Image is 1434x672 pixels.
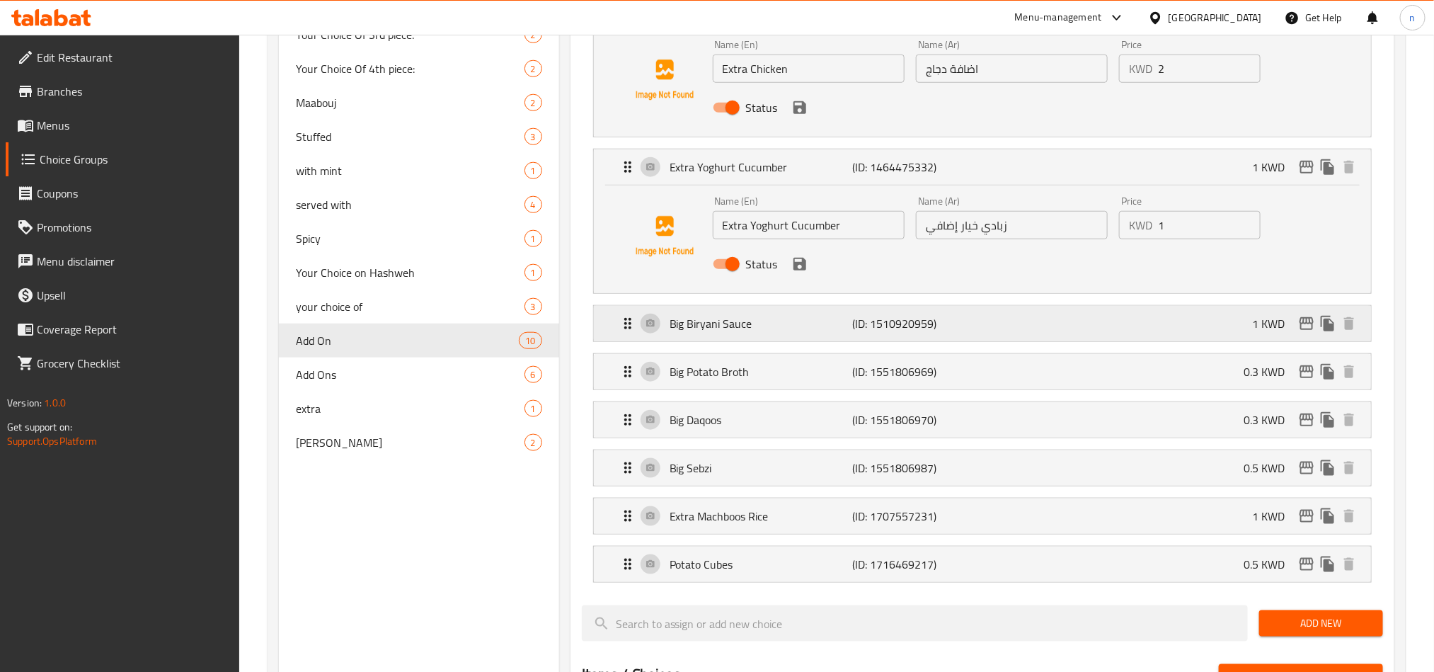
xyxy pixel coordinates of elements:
span: 10 [520,334,541,348]
li: Expand [582,492,1383,540]
span: [PERSON_NAME] [296,434,524,451]
button: edit [1296,361,1317,382]
a: Menus [6,108,239,142]
button: delete [1338,554,1360,575]
span: Coverage Report [37,321,228,338]
span: your choice of [296,298,524,315]
button: Add New [1259,610,1383,637]
p: 1 KWD [1252,315,1296,332]
span: 1.0.0 [44,394,66,412]
a: Grocery Checklist [6,346,239,380]
button: duplicate [1317,156,1338,178]
button: duplicate [1317,506,1338,527]
p: (ID: 1464475332) [852,159,974,176]
div: Your Choice Of 4th piece:2 [279,52,559,86]
button: edit [1296,506,1317,527]
span: Add On [296,332,520,349]
span: Stuffed [296,128,524,145]
div: Expand [594,149,1371,185]
input: Enter name Ar [916,55,1108,83]
span: Menu disclaimer [37,253,228,270]
div: with mint1 [279,154,559,188]
div: your choice of3 [279,290,559,324]
button: edit [1296,313,1317,334]
div: Expand [594,547,1371,582]
span: 3 [525,300,541,314]
button: delete [1338,313,1360,334]
span: 1 [525,164,541,178]
span: 3 [525,130,541,144]
button: delete [1338,156,1360,178]
span: extra [296,400,524,417]
p: Extra Yoghurt Cucumber [670,159,852,176]
button: duplicate [1317,313,1338,334]
span: Maabouj [296,94,524,111]
span: Status [746,256,778,273]
span: Choice Groups [40,151,228,168]
p: Extra Machboos Rice [670,508,852,525]
span: Upsell [37,287,228,304]
a: Choice Groups [6,142,239,176]
span: 4 [525,198,541,212]
p: (ID: 1551806970) [852,411,974,428]
span: 6 [525,368,541,382]
div: Choices [524,366,542,383]
p: 0.3 KWD [1244,363,1296,380]
span: 2 [525,62,541,76]
button: delete [1338,506,1360,527]
span: Coupons [37,185,228,202]
p: KWD [1129,217,1152,234]
div: Maabouj2 [279,86,559,120]
input: Please enter price [1158,211,1260,239]
a: Branches [6,74,239,108]
div: Choices [524,264,542,281]
p: 1 KWD [1252,159,1296,176]
span: with mint [296,162,524,179]
p: 0.3 KWD [1244,411,1296,428]
div: Menu-management [1015,9,1102,26]
button: edit [1296,457,1317,479]
a: Coverage Report [6,312,239,346]
button: edit [1296,156,1317,178]
div: Choices [524,230,542,247]
img: Extra Yoghurt Cucumber [619,191,710,282]
input: Enter name En [713,55,905,83]
span: Version: [7,394,42,412]
span: Edit Restaurant [37,49,228,66]
a: Coupons [6,176,239,210]
span: 1 [525,402,541,416]
span: 2 [525,96,541,110]
div: Choices [524,94,542,111]
div: Choices [524,60,542,77]
div: Expand [594,499,1371,534]
div: Choices [524,128,542,145]
span: 2 [525,436,541,450]
span: Grocery Checklist [37,355,228,372]
span: Add New [1270,615,1372,632]
span: Branches [37,83,228,100]
div: Add Ons6 [279,358,559,392]
div: Choices [524,162,542,179]
span: Your Choice Of 4th piece: [296,60,524,77]
span: 1 [525,266,541,280]
div: Choices [519,332,541,349]
span: Your Choice Of 3rd piece: [296,26,524,43]
span: Status [746,99,778,116]
p: (ID: 1551806969) [852,363,974,380]
p: (ID: 1707557231) [852,508,974,525]
div: [GEOGRAPHIC_DATA] [1169,10,1262,25]
p: Big Sebzi [670,460,852,477]
span: served with [296,196,524,213]
input: Please enter price [1158,55,1260,83]
span: n [1410,10,1416,25]
div: Your Choice on Hashweh1 [279,256,559,290]
button: delete [1338,409,1360,431]
a: Promotions [6,210,239,244]
p: Big Daqoos [670,411,852,428]
p: KWD [1129,60,1152,77]
p: 1 KWD [1252,508,1296,525]
button: delete [1338,457,1360,479]
div: Choices [524,196,542,213]
input: search [582,605,1248,642]
div: Choices [524,400,542,417]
